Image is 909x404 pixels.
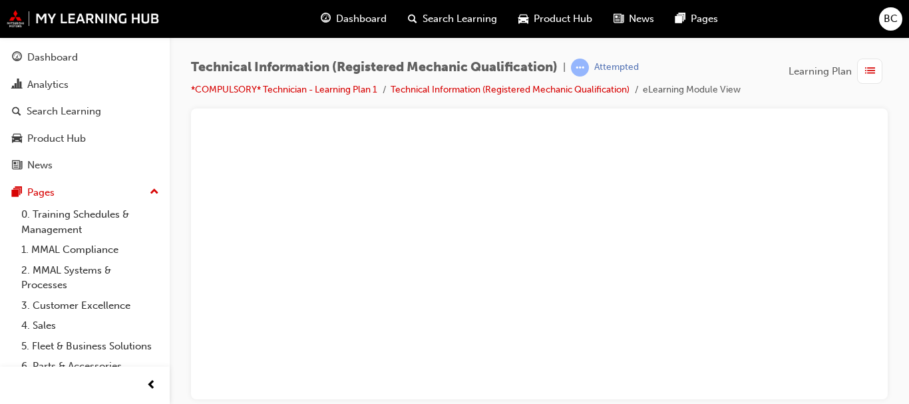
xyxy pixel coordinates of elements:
[12,160,22,172] span: news-icon
[27,104,101,119] div: Search Learning
[27,50,78,65] div: Dashboard
[27,158,53,173] div: News
[16,204,164,240] a: 0. Training Schedules & Management
[336,11,387,27] span: Dashboard
[5,153,164,178] a: News
[594,61,639,74] div: Attempted
[643,83,741,98] li: eLearning Module View
[879,7,902,31] button: BC
[191,84,377,95] a: *COMPULSORY* Technician - Learning Plan 1
[508,5,603,33] a: car-iconProduct Hub
[629,11,654,27] span: News
[5,73,164,97] a: Analytics
[5,180,164,205] button: Pages
[12,106,21,118] span: search-icon
[146,377,156,394] span: prev-icon
[5,99,164,124] a: Search Learning
[16,315,164,336] a: 4. Sales
[12,133,22,145] span: car-icon
[27,131,86,146] div: Product Hub
[571,59,589,77] span: learningRecordVerb_ATTEMPT-icon
[675,11,685,27] span: pages-icon
[16,356,164,377] a: 6. Parts & Accessories
[150,184,159,201] span: up-icon
[310,5,397,33] a: guage-iconDashboard
[518,11,528,27] span: car-icon
[397,5,508,33] a: search-iconSearch Learning
[789,59,888,84] button: Learning Plan
[16,240,164,260] a: 1. MMAL Compliance
[884,11,898,27] span: BC
[12,187,22,199] span: pages-icon
[789,64,852,79] span: Learning Plan
[16,296,164,316] a: 3. Customer Excellence
[865,63,875,80] span: list-icon
[5,43,164,180] button: DashboardAnalyticsSearch LearningProduct HubNews
[12,79,22,91] span: chart-icon
[534,11,592,27] span: Product Hub
[7,10,160,27] img: mmal
[563,60,566,75] span: |
[27,77,69,93] div: Analytics
[5,126,164,151] a: Product Hub
[12,52,22,64] span: guage-icon
[603,5,665,33] a: news-iconNews
[191,60,558,75] span: Technical Information (Registered Mechanic Qualification)
[408,11,417,27] span: search-icon
[5,45,164,70] a: Dashboard
[691,11,718,27] span: Pages
[321,11,331,27] span: guage-icon
[27,185,55,200] div: Pages
[665,5,729,33] a: pages-iconPages
[423,11,497,27] span: Search Learning
[16,260,164,296] a: 2. MMAL Systems & Processes
[16,336,164,357] a: 5. Fleet & Business Solutions
[391,84,630,95] a: Technical Information (Registered Mechanic Qualification)
[614,11,624,27] span: news-icon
